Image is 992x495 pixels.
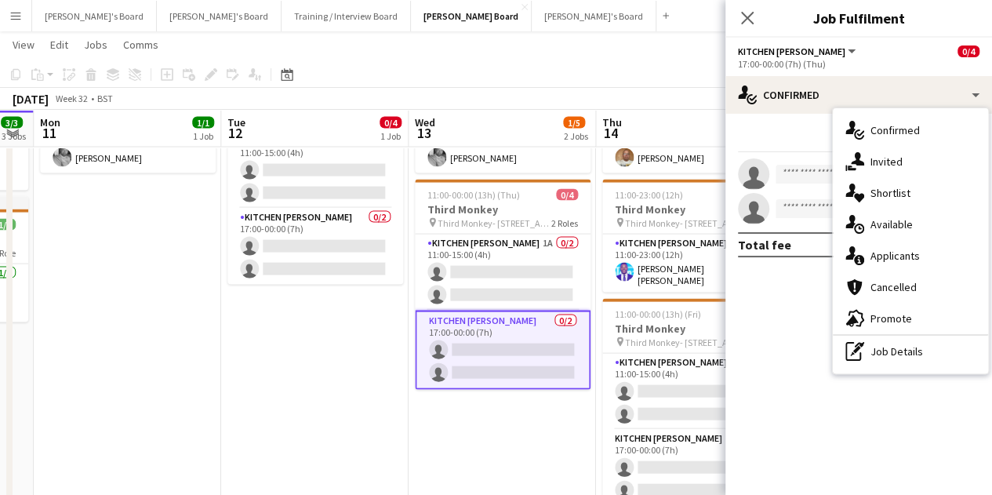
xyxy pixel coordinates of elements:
[615,189,683,201] span: 11:00-23:00 (12h)
[551,217,578,229] span: 2 Roles
[380,117,402,129] span: 0/4
[227,209,403,285] app-card-role: Kitchen [PERSON_NAME]0/217:00-00:00 (7h)
[117,35,165,55] a: Comms
[13,91,49,107] div: [DATE]
[411,1,532,31] button: [PERSON_NAME] Board
[78,35,114,55] a: Jobs
[84,38,107,52] span: Jobs
[833,271,988,303] div: Cancelled
[602,180,778,293] app-job-card: 11:00-23:00 (12h)1/1Third Monkey Third Monkey- [STREET_ADDRESS]1 RoleKitchen [PERSON_NAME]1/111:0...
[193,130,213,142] div: 1 Job
[1,117,23,129] span: 3/3
[415,202,590,217] h3: Third Monkey
[725,8,992,28] h3: Job Fulfilment
[227,65,403,285] app-job-card: Updated11:00-00:00 (13h) (Wed)0/4Third Monkey Third Monkey- [STREET_ADDRESS]2 RolesKitchen [PERSO...
[564,130,588,142] div: 2 Jobs
[532,1,656,31] button: [PERSON_NAME]'s Board
[957,45,979,57] span: 0/4
[738,237,791,253] div: Total fee
[602,115,622,129] span: Thu
[415,311,590,390] app-card-role: Kitchen [PERSON_NAME]0/217:00-00:00 (7h)
[227,133,403,209] app-card-role: Kitchen [PERSON_NAME]4A0/211:00-15:00 (4h)
[38,124,60,142] span: 11
[833,240,988,271] div: Applicants
[44,35,74,55] a: Edit
[833,336,988,367] div: Job Details
[556,189,578,201] span: 0/4
[738,58,979,70] div: 17:00-00:00 (7h) (Thu)
[725,76,992,114] div: Confirmed
[833,146,988,177] div: Invited
[380,130,401,142] div: 1 Job
[415,180,590,390] app-job-card: 11:00-00:00 (13h) (Thu)0/4Third Monkey Third Monkey- [STREET_ADDRESS]2 RolesKitchen [PERSON_NAME]...
[415,115,435,129] span: Wed
[833,209,988,240] div: Available
[833,177,988,209] div: Shortlist
[52,93,91,104] span: Week 32
[282,1,411,31] button: Training / Interview Board
[123,38,158,52] span: Comms
[602,322,778,336] h3: Third Monkey
[2,130,26,142] div: 3 Jobs
[50,38,68,52] span: Edit
[625,217,743,229] span: Third Monkey- [STREET_ADDRESS]
[738,45,858,57] button: Kitchen [PERSON_NAME]
[438,217,551,229] span: Third Monkey- [STREET_ADDRESS]
[227,115,245,129] span: Tue
[225,124,245,142] span: 12
[412,124,435,142] span: 13
[738,45,845,57] span: Kitchen Porter
[32,1,157,31] button: [PERSON_NAME]'s Board
[427,189,520,201] span: 11:00-00:00 (13h) (Thu)
[6,35,41,55] a: View
[833,115,988,146] div: Confirmed
[13,38,35,52] span: View
[615,308,701,320] span: 11:00-00:00 (13h) (Fri)
[563,117,585,129] span: 1/5
[602,235,778,293] app-card-role: Kitchen [PERSON_NAME]1/111:00-23:00 (12h)[PERSON_NAME] [PERSON_NAME]
[625,337,739,348] span: Third Monkey- [STREET_ADDRESS]
[97,93,113,104] div: BST
[833,303,988,334] div: Promote
[600,124,622,142] span: 14
[40,115,60,129] span: Mon
[157,1,282,31] button: [PERSON_NAME]'s Board
[602,354,778,430] app-card-role: Kitchen [PERSON_NAME]1A0/211:00-15:00 (4h)
[415,235,590,311] app-card-role: Kitchen [PERSON_NAME]1A0/211:00-15:00 (4h)
[192,117,214,129] span: 1/1
[602,202,778,217] h3: Third Monkey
